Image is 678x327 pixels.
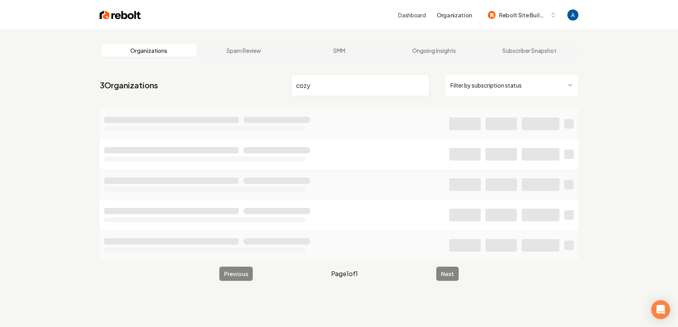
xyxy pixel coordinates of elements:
span: Page 1 of 1 [331,269,358,278]
span: Rebolt Site Builder [499,11,547,19]
button: Open user button [567,9,578,21]
a: Subscriber Snapshot [482,44,577,57]
div: Open Intercom Messenger [651,300,670,319]
img: Andrew Magana [567,9,578,21]
button: Organization [432,8,477,22]
input: Search by name or ID [291,74,430,96]
a: 3Organizations [100,80,158,91]
a: Ongoing Insights [387,44,482,57]
img: Rebolt Logo [100,9,141,21]
a: SMM [291,44,387,57]
a: Dashboard [398,11,426,19]
a: Organizations [101,44,196,57]
img: Rebolt Site Builder [488,11,496,19]
a: Spam Review [196,44,292,57]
